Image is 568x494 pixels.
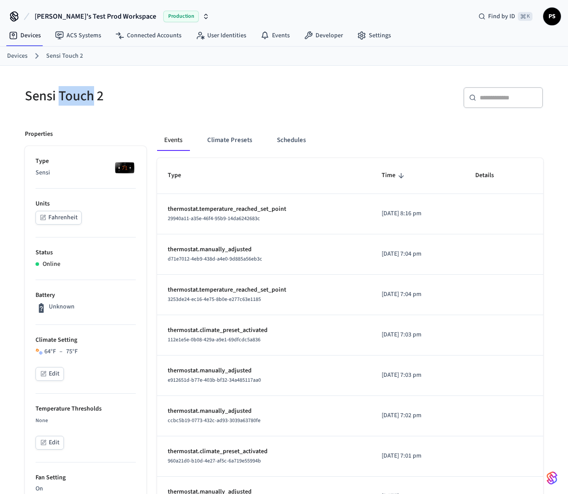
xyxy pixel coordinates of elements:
[35,436,64,450] button: Edit
[25,87,279,105] h5: Sensi Touch 2
[382,290,454,299] p: [DATE] 7:04 pm
[382,249,454,259] p: [DATE] 7:04 pm
[114,157,136,179] img: Sensi Touch 2 Smart Thermostat (Black)
[253,28,297,43] a: Events
[543,8,561,25] button: PS
[544,8,560,24] span: PS
[168,296,261,303] span: 3253de24-ec16-4e75-8b0e-e277c63e1185
[35,336,136,345] p: Climate Setting
[168,407,360,416] p: thermostat.manually_adjusted
[35,168,136,178] p: Sensi
[46,51,83,61] a: Sensi Touch 2
[35,348,43,355] img: Heat Cool
[270,130,313,151] button: Schedules
[35,404,136,414] p: Temperature Thresholds
[35,417,48,424] span: None
[168,457,261,465] span: 960a21d0-b10d-4e27-af5c-6a719e55994b
[2,28,48,43] a: Devices
[168,376,261,384] span: e912651d-b77e-403b-bf32-34a485117aa0
[168,417,260,424] span: ccbc5b19-0773-432c-ad93-3039a63780fe
[168,366,360,375] p: thermostat.manually_adjusted
[168,215,260,222] span: 29940a11-a35e-46f4-95b9-14da6242683c
[35,473,136,482] p: Fan Setting
[200,130,259,151] button: Climate Presets
[168,285,360,295] p: thermostat.temperature_reached_set_point
[44,347,78,356] div: 64 °F 75 °F
[382,169,407,182] span: Time
[59,347,63,356] span: –
[471,8,540,24] div: Find by ID⌘ K
[157,130,189,151] button: Events
[518,12,532,21] span: ⌘ K
[168,336,260,344] span: 112e1e5e-0b08-429a-a9e1-69dfcdc5a836
[7,51,28,61] a: Devices
[48,28,108,43] a: ACS Systems
[168,169,193,182] span: Type
[35,11,156,22] span: [PERSON_NAME]'s Test Prod Workspace
[168,205,360,214] p: thermostat.temperature_reached_set_point
[189,28,253,43] a: User Identities
[297,28,350,43] a: Developer
[108,28,189,43] a: Connected Accounts
[35,211,82,225] button: Fahrenheit
[35,157,136,166] p: Type
[475,169,505,182] span: Details
[25,130,53,139] p: Properties
[35,199,136,209] p: Units
[43,260,60,269] p: Online
[35,367,64,381] button: Edit
[35,248,136,257] p: Status
[35,291,136,300] p: Battery
[382,371,454,380] p: [DATE] 7:03 pm
[49,302,75,312] p: Unknown
[382,330,454,340] p: [DATE] 7:03 pm
[163,11,199,22] span: Production
[382,209,454,218] p: [DATE] 8:16 pm
[488,12,515,21] span: Find by ID
[350,28,398,43] a: Settings
[382,451,454,461] p: [DATE] 7:01 pm
[168,447,360,456] p: thermostat.climate_preset_activated
[168,245,360,254] p: thermostat.manually_adjusted
[547,471,557,485] img: SeamLogoGradient.69752ec5.svg
[168,255,262,263] span: d71e7012-4eb9-438d-a4e0-9d885a56eb3c
[168,326,360,335] p: thermostat.climate_preset_activated
[35,484,136,494] p: On
[382,411,454,420] p: [DATE] 7:02 pm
